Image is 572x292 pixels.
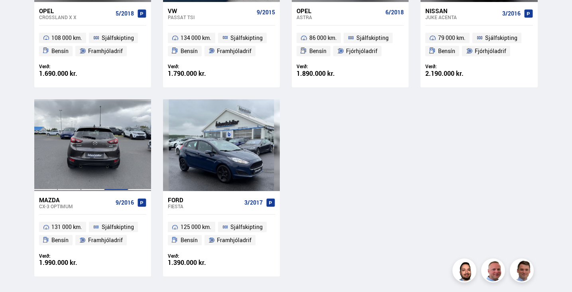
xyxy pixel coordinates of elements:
span: Sjálfskipting [230,33,263,43]
div: Crossland X X [39,14,112,20]
div: Juke ACENTA [425,14,499,20]
span: 134 000 km. [181,33,211,43]
span: 108 000 km. [51,33,82,43]
img: FbJEzSuNWCJXmdc-.webp [511,260,535,284]
img: siFngHWaQ9KaOqBr.png [482,260,506,284]
div: Verð: [168,253,222,259]
div: Ford [168,196,241,203]
span: Bensín [51,46,69,56]
div: Fiesta [168,203,241,209]
span: Bensín [438,46,455,56]
div: 1.990.000 kr. [39,259,93,266]
button: Opna LiveChat spjallviðmót [6,3,30,27]
span: Framhjóladrif [88,46,123,56]
span: 3/2016 [502,10,521,17]
div: Opel [39,7,112,14]
span: Sjálfskipting [230,222,263,232]
div: ASTRA [297,14,382,20]
span: Bensín [51,235,69,245]
div: VW [168,7,254,14]
a: VW Passat TSI 9/2015 134 000 km. Sjálfskipting Bensín Framhjóladrif Verð: 1.790.000 kr. [163,2,280,87]
a: Mazda CX-3 OPTIMUM 9/2016 131 000 km. Sjálfskipting Bensín Framhjóladrif Verð: 1.990.000 kr. [34,191,151,276]
img: nhp88E3Fdnt1Opn2.png [454,260,478,284]
span: 6/2018 [385,9,404,16]
span: 125 000 km. [181,222,211,232]
span: 86 000 km. [309,33,337,43]
div: 1.890.000 kr. [297,70,350,77]
div: CX-3 OPTIMUM [39,203,112,209]
span: Fjórhjóladrif [346,46,377,56]
div: Verð: [425,63,479,69]
span: 5/2018 [116,10,134,17]
div: Verð: [39,63,93,69]
span: Sjálfskipting [102,33,134,43]
span: 3/2017 [244,199,263,206]
div: Opel [297,7,382,14]
div: Nissan [425,7,499,14]
div: 1.790.000 kr. [168,70,222,77]
a: Opel Crossland X X 5/2018 108 000 km. Sjálfskipting Bensín Framhjóladrif Verð: 1.690.000 kr. [34,2,151,87]
div: Passat TSI [168,14,254,20]
span: Framhjóladrif [217,46,252,56]
div: 1.390.000 kr. [168,259,222,266]
span: 9/2016 [116,199,134,206]
span: 9/2015 [257,9,275,16]
a: Ford Fiesta 3/2017 125 000 km. Sjálfskipting Bensín Framhjóladrif Verð: 1.390.000 kr. [163,191,280,276]
span: 131 000 km. [51,222,82,232]
div: Mazda [39,196,112,203]
span: Framhjóladrif [88,235,123,245]
div: 1.690.000 kr. [39,70,93,77]
a: Nissan Juke ACENTA 3/2016 79 000 km. Sjálfskipting Bensín Fjórhjóladrif Verð: 2.190.000 kr. [421,2,537,87]
span: 79 000 km. [438,33,466,43]
div: Verð: [297,63,350,69]
div: 2.190.000 kr. [425,70,479,77]
span: Sjálfskipting [102,222,134,232]
div: Verð: [39,253,93,259]
div: Verð: [168,63,222,69]
span: Fjórhjóladrif [475,46,506,56]
span: Bensín [181,46,198,56]
a: Opel ASTRA 6/2018 86 000 km. Sjálfskipting Bensín Fjórhjóladrif Verð: 1.890.000 kr. [292,2,409,87]
span: Sjálfskipting [485,33,517,43]
span: Bensín [309,46,326,56]
span: Bensín [181,235,198,245]
span: Sjálfskipting [356,33,389,43]
span: Framhjóladrif [217,235,252,245]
